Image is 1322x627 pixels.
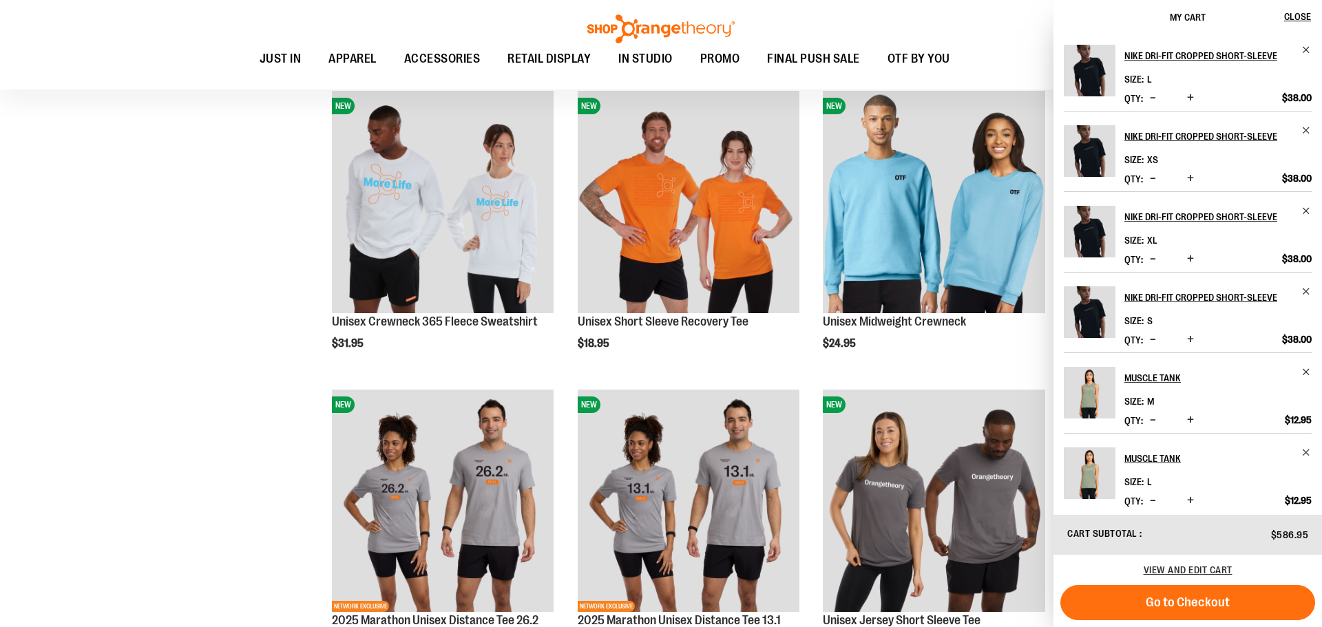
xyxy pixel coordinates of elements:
[1301,286,1312,297] a: Remove item
[816,84,1052,384] div: product
[332,98,355,114] span: NEW
[1124,396,1144,407] dt: Size
[1124,286,1312,308] a: Nike Dri-FIT Cropped Short-Sleeve
[578,613,781,627] a: 2025 Marathon Unisex Distance Tee 13.1
[1146,414,1160,427] button: Decrease product quantity
[332,91,554,313] img: Unisex Crewneck 365 Fleece Sweatshirt
[1170,12,1206,23] span: My Cart
[1124,315,1144,326] dt: Size
[1271,529,1309,540] span: $586.95
[823,98,846,114] span: NEW
[1064,111,1312,191] li: Product
[1124,415,1143,426] label: Qty
[332,91,554,315] a: Unisex Crewneck 365 Fleece SweatshirtNEW
[1124,173,1143,184] label: Qty
[1146,595,1230,610] span: Go to Checkout
[1124,74,1144,85] dt: Size
[1282,172,1312,184] span: $38.00
[578,337,611,350] span: $18.95
[1060,585,1315,620] button: Go to Checkout
[1144,564,1232,575] a: View and edit cart
[1124,125,1293,147] h2: Nike Dri-FIT Cropped Short-Sleeve
[1146,333,1160,347] button: Decrease product quantity
[1147,396,1154,407] span: M
[578,396,600,413] span: NEW
[1064,447,1115,499] img: Muscle Tank
[1301,45,1312,55] a: Remove item
[1147,476,1152,487] span: L
[578,390,800,614] a: 2025 Marathon Unisex Distance Tee 13.1NEWNETWORK EXCLUSIVE
[1285,494,1312,507] span: $12.95
[1184,172,1197,186] button: Increase product quantity
[1064,125,1115,177] img: Nike Dri-FIT Cropped Short-Sleeve
[1124,45,1312,67] a: Nike Dri-FIT Cropped Short-Sleeve
[1064,45,1115,96] img: Nike Dri-FIT Cropped Short-Sleeve
[1067,528,1137,539] span: Cart Subtotal
[1124,154,1144,165] dt: Size
[1064,206,1115,266] a: Nike Dri-FIT Cropped Short-Sleeve
[1064,191,1312,272] li: Product
[823,91,1045,313] img: Unisex Midweight Crewneck
[618,43,673,74] span: IN STUDIO
[1301,206,1312,216] a: Remove item
[1064,433,1312,513] li: Product
[1124,367,1293,389] h2: Muscle Tank
[1064,286,1115,347] a: Nike Dri-FIT Cropped Short-Sleeve
[1064,286,1115,338] img: Nike Dri-FIT Cropped Short-Sleeve
[1064,272,1312,352] li: Product
[578,390,800,612] img: 2025 Marathon Unisex Distance Tee 13.1
[1064,367,1115,418] img: Muscle Tank
[1282,253,1312,265] span: $38.00
[1124,476,1144,487] dt: Size
[332,390,554,614] a: 2025 Marathon Unisex Distance Tee 26.2NEWNETWORK EXCLUSIVE
[260,43,302,74] span: JUST IN
[507,43,591,74] span: RETAIL DISPLAY
[1064,367,1115,427] a: Muscle Tank
[1124,93,1143,104] label: Qty
[767,43,860,74] span: FINAL PUSH SALE
[1146,92,1160,105] button: Decrease product quantity
[1124,447,1312,469] a: Muscle Tank
[1301,447,1312,458] a: Remove item
[1282,333,1312,346] span: $38.00
[1124,206,1293,228] h2: Nike Dri-FIT Cropped Short-Sleeve
[1184,92,1197,105] button: Increase product quantity
[1064,206,1115,257] img: Nike Dri-FIT Cropped Short-Sleeve
[571,84,807,384] div: product
[578,315,748,328] a: Unisex Short Sleeve Recovery Tee
[823,337,858,350] span: $24.95
[1282,92,1312,104] span: $38.00
[823,613,980,627] a: Unisex Jersey Short Sleeve Tee
[332,396,355,413] span: NEW
[1184,333,1197,347] button: Increase product quantity
[1124,447,1293,469] h2: Muscle Tank
[578,601,635,612] span: NETWORK EXCLUSIVE
[888,43,950,74] span: OTF BY YOU
[1147,154,1158,165] span: XS
[332,601,389,612] span: NETWORK EXCLUSIVE
[332,337,366,350] span: $31.95
[1146,172,1160,186] button: Decrease product quantity
[823,91,1045,315] a: Unisex Midweight CrewneckNEW
[585,14,737,43] img: Shop Orangetheory
[1284,11,1311,22] span: Close
[1064,45,1312,111] li: Product
[823,390,1045,614] a: Unisex Jersey Short Sleeve TeeNEW
[404,43,481,74] span: ACCESSORIES
[1124,496,1143,507] label: Qty
[1124,206,1312,228] a: Nike Dri-FIT Cropped Short-Sleeve
[1147,235,1157,246] span: XL
[1184,494,1197,508] button: Increase product quantity
[700,43,740,74] span: PROMO
[1124,334,1143,346] label: Qty
[1064,352,1312,433] li: Product
[332,315,538,328] a: Unisex Crewneck 365 Fleece Sweatshirt
[325,84,561,384] div: product
[1147,74,1152,85] span: L
[1184,253,1197,266] button: Increase product quantity
[1285,414,1312,426] span: $12.95
[1146,494,1160,508] button: Decrease product quantity
[823,390,1045,612] img: Unisex Jersey Short Sleeve Tee
[578,98,600,114] span: NEW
